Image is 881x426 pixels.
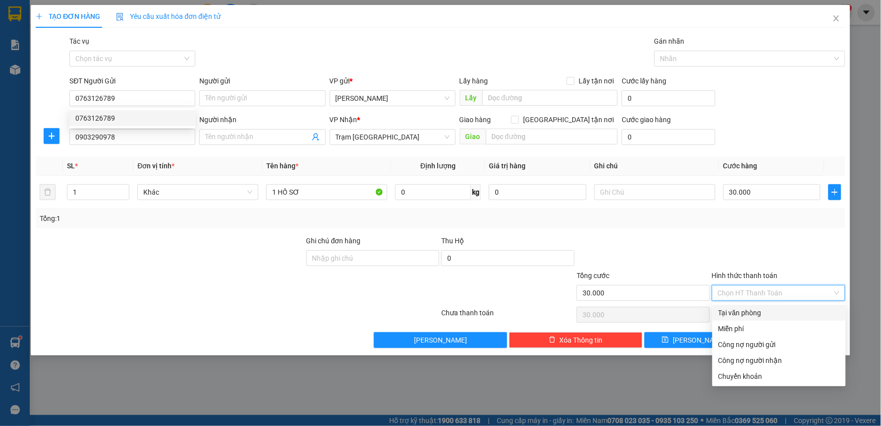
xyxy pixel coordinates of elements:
span: VP Nhận [330,116,357,124]
div: Chưa thanh toán [440,307,576,325]
span: Lấy [460,90,482,106]
label: Cước lấy hàng [622,77,666,85]
div: Người nhận [199,114,325,125]
div: Công nợ người gửi [718,339,840,350]
label: Ghi chú đơn hàng [306,237,361,245]
input: Dọc đường [482,90,618,106]
button: save[PERSON_NAME] [645,332,744,348]
div: 0763126789 [69,110,195,126]
div: Công nợ người nhận [718,355,840,366]
span: plus [44,132,59,140]
span: [GEOGRAPHIC_DATA] tận nơi [519,114,618,125]
div: Chuyển khoản [718,371,840,382]
span: Lấy hàng [460,77,488,85]
span: save [662,336,669,344]
div: Người gửi [199,75,325,86]
input: Cước lấy hàng [622,90,715,106]
span: Xóa Thông tin [560,335,603,346]
span: [PERSON_NAME] [673,335,726,346]
img: icon [116,13,124,21]
input: Cước giao hàng [622,129,715,145]
button: delete [40,184,56,200]
div: SĐT Người Gửi [69,75,195,86]
div: 0763126789 [75,113,189,124]
span: plus [829,188,840,196]
th: Ghi chú [590,156,719,176]
span: SL [67,162,75,170]
span: Tổng cước [577,272,609,280]
span: Phan Thiết [336,91,450,106]
input: Ghi chú đơn hàng [306,250,440,266]
div: Cước gửi hàng sẽ được ghi vào công nợ của người nhận [712,353,846,368]
label: Cước giao hàng [622,116,671,124]
span: Giao hàng [460,116,491,124]
span: TẠO ĐƠN HÀNG [36,12,100,20]
label: Tác vụ [69,37,89,45]
span: Giá trị hàng [489,162,526,170]
button: deleteXóa Thông tin [509,332,643,348]
label: Hình thức thanh toán [712,272,778,280]
span: user-add [312,133,320,141]
button: Close [822,5,850,33]
input: VD: Bàn, Ghế [266,184,387,200]
button: plus [44,128,59,144]
span: Định lượng [420,162,456,170]
span: Tên hàng [266,162,298,170]
span: Yêu cầu xuất hóa đơn điện tử [116,12,221,20]
input: 0 [489,184,587,200]
span: [PERSON_NAME] [414,335,467,346]
span: kg [471,184,481,200]
span: Đơn vị tính [137,162,175,170]
span: Khác [143,185,252,200]
div: Miễn phí [718,323,840,334]
button: plus [828,184,841,200]
span: Trạm Sài Gòn [336,130,450,144]
span: close [832,14,840,22]
span: Giao [460,129,486,144]
button: [PERSON_NAME] [374,332,507,348]
input: Dọc đường [486,129,618,144]
input: Ghi Chú [594,184,715,200]
span: plus [36,13,43,20]
span: delete [549,336,556,344]
span: Cước hàng [723,162,758,170]
span: Thu Hộ [441,237,464,245]
label: Gán nhãn [654,37,685,45]
div: Tổng: 1 [40,213,340,224]
div: Cước gửi hàng sẽ được ghi vào công nợ của người gửi [712,337,846,353]
span: Lấy tận nơi [575,75,618,86]
div: Tại văn phòng [718,307,840,318]
div: VP gửi [330,75,456,86]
